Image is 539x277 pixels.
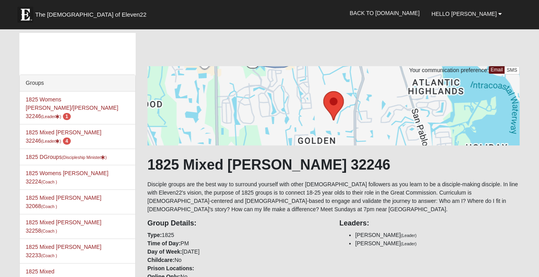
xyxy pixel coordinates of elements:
a: SMS [504,66,520,75]
strong: Day of Week: [148,248,182,255]
a: 1825 Mixed [PERSON_NAME] 32068(Coach ) [26,195,101,209]
span: Hello [PERSON_NAME] [431,11,497,17]
small: (Coach ) [41,204,57,209]
small: (Discipleship Minister ) [62,155,107,160]
a: 1825 Womens [PERSON_NAME]/[PERSON_NAME] 32246(Leader) 1 [26,96,118,119]
strong: Time of Day: [148,240,181,246]
small: (Leader ) [41,114,61,119]
span: number of pending members [63,138,71,145]
small: (Leader) [401,233,416,238]
h1: 1825 Mixed [PERSON_NAME] 32246 [148,156,520,173]
a: Back to [DOMAIN_NAME] [344,3,426,23]
small: (Coach ) [41,229,57,233]
div: Groups [20,75,135,92]
small: (Coach ) [41,253,57,258]
small: (Leader) [401,241,416,246]
span: Your communication preference: [409,67,489,73]
a: 1825 Womens [PERSON_NAME] 32224(Coach ) [26,170,108,185]
span: number of pending members [63,113,71,120]
li: [PERSON_NAME] [355,231,520,239]
a: 1825 DGroups(Discipleship Minister) [26,154,107,160]
strong: Childcare: [148,257,174,263]
a: 1825 Mixed [PERSON_NAME] 32246(Leader) 4 [26,129,101,144]
a: Hello [PERSON_NAME] [426,4,508,24]
h4: Group Details: [148,219,328,228]
small: (Leader ) [41,139,61,143]
strong: Type: [148,232,162,238]
a: Email [489,66,505,74]
a: 1825 Mixed [PERSON_NAME] 32258(Coach ) [26,219,101,234]
a: 1825 Mixed [PERSON_NAME] 32233(Coach ) [26,244,101,258]
small: (Coach ) [41,180,57,184]
li: [PERSON_NAME] [355,239,520,248]
span: The [DEMOGRAPHIC_DATA] of Eleven22 [35,11,146,19]
img: Eleven22 logo [17,7,33,23]
a: The [DEMOGRAPHIC_DATA] of Eleven22 [13,3,172,23]
h4: Leaders: [339,219,520,228]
